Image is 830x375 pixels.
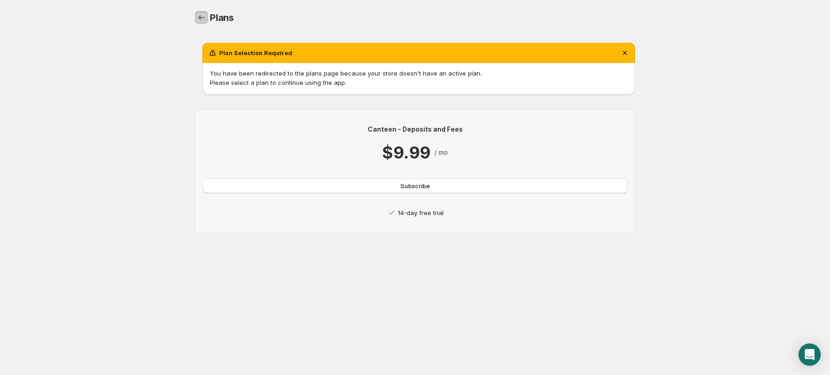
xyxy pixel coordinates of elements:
[203,125,627,134] p: Canteen - Deposits and Fees
[210,69,628,78] p: You have been redirected to the plans page because your store doesn't have an active plan.
[434,148,448,157] p: / mo
[400,181,430,191] span: Subscribe
[799,343,821,366] div: Open Intercom Messenger
[618,46,631,59] button: Dismiss notification
[195,11,208,24] a: Home
[210,12,234,23] span: Plans
[382,141,430,164] p: $9.99
[210,78,628,87] p: Please select a plan to continue using the app.
[398,208,444,217] p: 14-day free trial
[203,178,627,193] button: Subscribe
[219,48,292,57] h2: Plan Selection Required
